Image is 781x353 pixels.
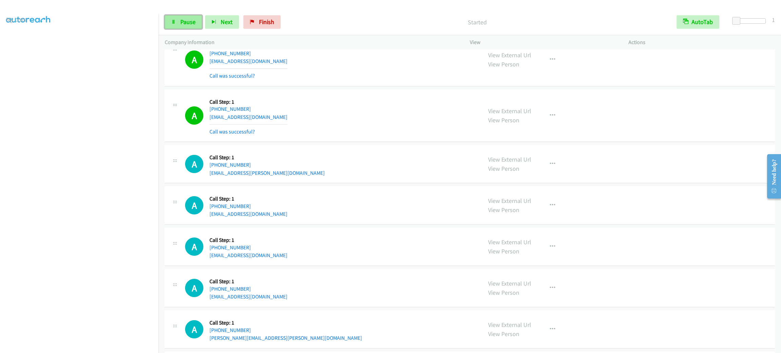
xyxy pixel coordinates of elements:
[209,237,287,244] h5: Call Step: 1
[165,15,202,29] a: Pause
[185,279,203,297] h1: A
[488,206,519,214] a: View Person
[470,38,616,46] p: View
[488,279,531,287] a: View External Url
[185,320,203,338] h1: A
[209,244,251,251] a: [PHONE_NUMBER]
[6,16,26,23] a: My Lists
[209,106,251,112] a: [PHONE_NUMBER]
[209,195,287,202] h5: Call Step: 1
[185,50,203,69] h1: A
[209,128,255,135] a: Call was successful?
[209,114,287,120] a: [EMAIL_ADDRESS][DOMAIN_NAME]
[488,155,531,163] a: View External Url
[209,72,255,79] a: Call was successful?
[185,196,203,214] div: The call is yet to be attempted
[488,60,519,68] a: View Person
[209,58,287,64] a: [EMAIL_ADDRESS][DOMAIN_NAME]
[209,211,287,217] a: [EMAIL_ADDRESS][DOMAIN_NAME]
[185,237,203,256] div: The call is yet to be attempted
[185,237,203,256] h1: A
[185,155,203,173] h1: A
[185,320,203,338] div: The call is yet to be attempted
[488,238,531,246] a: View External Url
[488,107,531,115] a: View External Url
[488,116,519,124] a: View Person
[221,18,233,26] span: Next
[488,321,531,329] a: View External Url
[185,155,203,173] div: The call is yet to be attempted
[772,15,775,24] div: 1
[488,165,519,172] a: View Person
[209,335,362,341] a: [PERSON_NAME][EMAIL_ADDRESS][PERSON_NAME][DOMAIN_NAME]
[205,15,239,29] button: Next
[185,196,203,214] h1: A
[185,279,203,297] div: The call is yet to be attempted
[180,18,196,26] span: Pause
[209,252,287,258] a: [EMAIL_ADDRESS][DOMAIN_NAME]
[209,170,325,176] a: [EMAIL_ADDRESS][PERSON_NAME][DOMAIN_NAME]
[243,15,281,29] a: Finish
[209,162,251,168] a: [PHONE_NUMBER]
[488,289,519,296] a: View Person
[209,278,287,285] h5: Call Step: 1
[209,319,362,326] h5: Call Step: 1
[209,99,287,105] h5: Call Step: 1
[209,203,251,209] a: [PHONE_NUMBER]
[259,18,274,26] span: Finish
[290,18,664,27] p: Started
[165,38,458,46] p: Company Information
[6,30,159,352] iframe: To enrich screen reader interactions, please activate Accessibility in Grammarly extension settings
[677,15,719,29] button: AutoTab
[488,247,519,255] a: View Person
[209,154,325,161] h5: Call Step: 1
[209,50,251,57] a: [PHONE_NUMBER]
[488,330,519,338] a: View Person
[761,149,781,203] iframe: Resource Center
[488,51,531,59] a: View External Url
[185,106,203,125] h1: A
[209,327,251,333] a: [PHONE_NUMBER]
[628,38,775,46] p: Actions
[209,286,251,292] a: [PHONE_NUMBER]
[488,197,531,205] a: View External Url
[209,293,287,300] a: [EMAIL_ADDRESS][DOMAIN_NAME]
